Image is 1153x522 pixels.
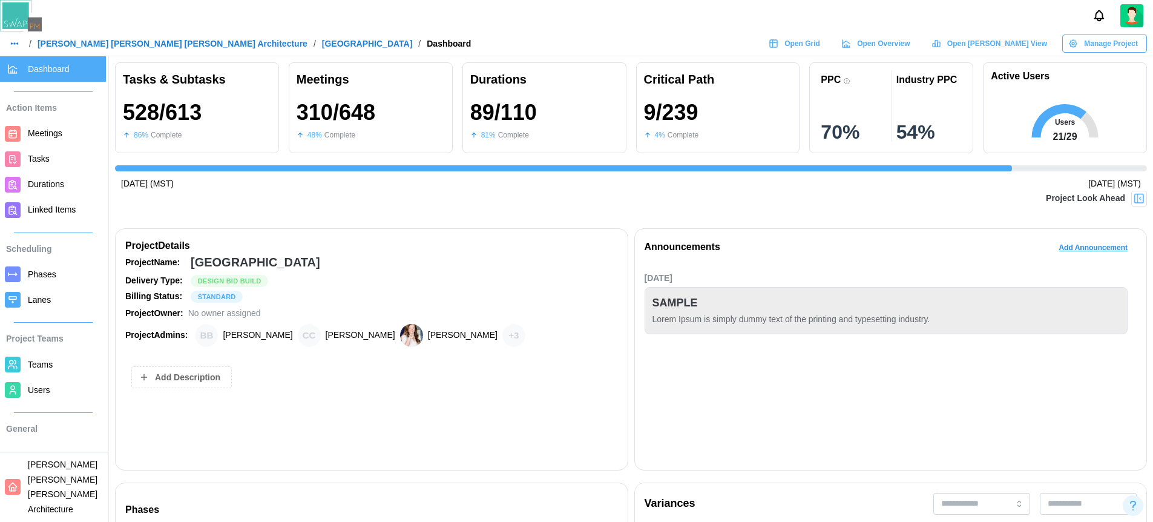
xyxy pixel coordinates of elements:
span: Design Bid Build [198,276,261,286]
div: [PERSON_NAME] [223,329,292,342]
div: Durations [470,70,619,89]
span: Durations [28,179,64,189]
a: Zulqarnain Khalil [1120,4,1143,27]
div: 4 % [655,130,665,141]
button: Manage Project [1062,35,1147,53]
div: [DATE] [645,272,1128,285]
span: Open [PERSON_NAME] View [947,35,1047,52]
div: 81 % [481,130,496,141]
div: 9 / 239 [644,101,698,125]
span: Linked Items [28,205,76,214]
div: [DATE] (MST) [121,177,174,191]
img: 2Q== [1120,4,1143,27]
span: Dashboard [28,64,70,74]
span: STANDARD [198,291,236,302]
div: Chris Cosenza [298,324,321,347]
div: Lorem Ipsum is simply dummy text of the printing and typesetting industry. [652,313,1120,326]
div: Complete [668,130,698,141]
div: Tasks & Subtasks [123,70,271,89]
div: Complete [151,130,182,141]
button: Notifications [1089,5,1109,26]
div: Industry PPC [896,74,957,85]
div: Critical Path [644,70,792,89]
span: Lanes [28,295,51,305]
button: Add Announcement [1050,239,1137,257]
div: Brian Baldwin [195,324,218,347]
a: Open Overview [835,35,919,53]
span: [PERSON_NAME] [PERSON_NAME] [PERSON_NAME] Architecture [28,460,97,514]
div: Delivery Type: [125,274,186,288]
a: [GEOGRAPHIC_DATA] [322,39,413,48]
img: Heather Bemis [400,324,423,347]
span: Add Description [155,367,220,388]
img: Project Look Ahead Button [1133,193,1145,205]
div: 310 / 648 [297,101,375,125]
span: Open Overview [857,35,910,52]
div: Dashboard [427,39,471,48]
a: Open [PERSON_NAME] View [925,35,1056,53]
div: PPC [821,74,841,85]
div: Complete [498,130,529,141]
div: Project Details [125,239,618,254]
h1: Active Users [991,70,1050,83]
span: Users [28,385,50,395]
div: Billing Status: [125,290,186,303]
div: + 3 [502,324,525,347]
button: Add Description [131,366,232,388]
div: [DATE] (MST) [1088,177,1141,191]
div: SAMPLE [652,295,698,312]
div: Complete [324,130,355,141]
div: 48 % [307,130,322,141]
span: Teams [28,360,53,369]
div: Phases [125,503,623,518]
div: Variances [645,495,695,512]
span: Meetings [28,128,62,138]
a: [PERSON_NAME] [PERSON_NAME] [PERSON_NAME] Architecture [38,39,307,48]
div: Announcements [645,240,720,255]
span: Phases [28,269,56,279]
div: / [418,39,421,48]
strong: Project Owner: [125,308,183,318]
div: 89 / 110 [470,101,537,125]
div: / [29,39,31,48]
div: 528 / 613 [123,101,202,125]
span: Tasks [28,154,50,164]
div: [PERSON_NAME] [326,329,395,342]
div: Meetings [297,70,445,89]
span: Open Grid [784,35,820,52]
div: [GEOGRAPHIC_DATA] [191,253,320,272]
div: 86 % [134,130,148,141]
a: Open Grid [763,35,829,53]
div: Project Name: [125,256,186,269]
span: Manage Project [1084,35,1138,52]
span: Add Announcement [1059,239,1128,256]
strong: Project Admins: [125,330,188,340]
div: / [314,39,316,48]
div: No owner assigned [188,307,261,320]
div: 54 % [896,122,962,142]
div: [PERSON_NAME] [428,329,498,342]
div: 70 % [821,122,886,142]
div: Project Look Ahead [1046,192,1125,205]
